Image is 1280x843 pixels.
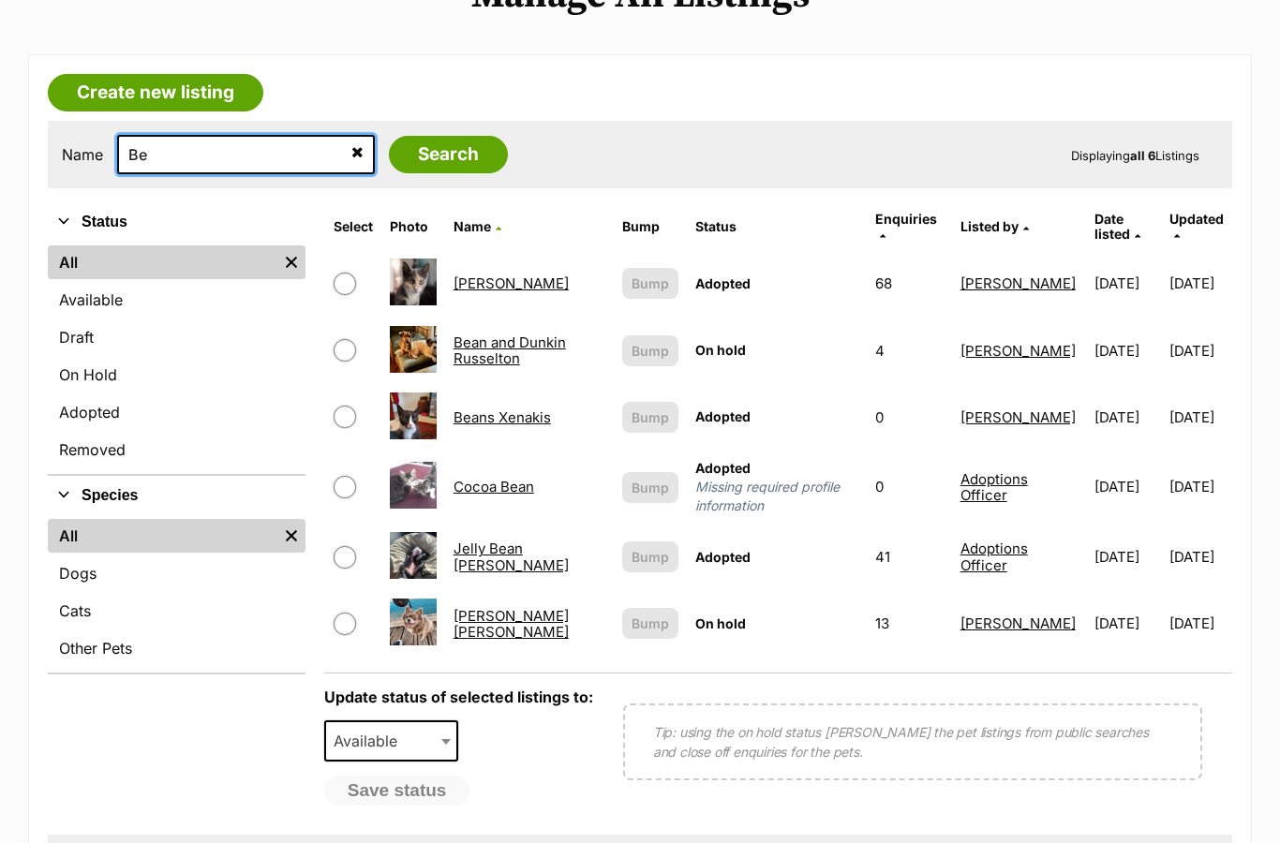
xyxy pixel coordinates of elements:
[868,385,951,450] td: 0
[632,478,669,497] span: Bump
[390,392,437,439] img: Beans Xenakis
[868,591,951,656] td: 13
[324,688,593,706] label: Update status of selected listings to:
[1169,211,1224,227] span: Updated
[324,720,459,762] span: Available
[48,74,263,111] a: Create new listing
[454,540,569,573] a: Jelly Bean [PERSON_NAME]
[454,607,569,641] a: [PERSON_NAME] [PERSON_NAME]
[868,525,951,589] td: 41
[622,472,678,503] button: Bump
[960,218,1029,234] a: Listed by
[390,462,437,509] img: Cocoa Bean
[48,594,305,628] a: Cats
[326,728,416,754] span: Available
[454,478,534,495] a: Cocoa Bean
[632,614,669,633] span: Bump
[1087,385,1168,450] td: [DATE]
[1169,318,1230,383] td: [DATE]
[960,470,1028,504] a: Adoptions Officer
[960,342,1076,360] a: [PERSON_NAME]
[1169,251,1230,316] td: [DATE]
[48,631,305,665] a: Other Pets
[48,245,277,279] a: All
[326,204,380,249] th: Select
[632,407,669,427] span: Bump
[875,211,937,242] a: Enquiries
[1087,318,1168,383] td: [DATE]
[622,541,678,572] button: Bump
[1087,451,1168,523] td: [DATE]
[48,483,305,508] button: Species
[960,540,1028,573] a: Adoptions Officer
[48,433,305,466] a: Removed
[632,274,669,293] span: Bump
[48,515,305,673] div: Species
[1169,525,1230,589] td: [DATE]
[1071,148,1199,163] span: Displaying Listings
[277,245,305,279] a: Remove filter
[1169,451,1230,523] td: [DATE]
[868,451,951,523] td: 0
[1169,385,1230,450] td: [DATE]
[382,204,444,249] th: Photo
[868,318,951,383] td: 4
[454,408,551,426] a: Beans Xenakis
[390,259,437,305] img: Alisha McBean
[695,408,751,424] span: Adopted
[695,549,751,565] span: Adopted
[454,218,501,234] a: Name
[48,519,277,553] a: All
[454,333,566,367] a: Bean and Dunkin Russelton
[695,615,746,631] span: On hold
[1169,211,1224,242] a: Updated
[695,275,751,291] span: Adopted
[62,146,103,163] label: Name
[875,211,937,227] span: translation missing: en.admin.listings.index.attributes.enquiries
[695,342,746,358] span: On hold
[960,218,1019,234] span: Listed by
[622,335,678,366] button: Bump
[48,283,305,317] a: Available
[615,204,686,249] th: Bump
[324,776,470,806] button: Save status
[1130,148,1155,163] strong: all 6
[1094,211,1140,242] a: Date listed
[48,210,305,234] button: Status
[1169,591,1230,656] td: [DATE]
[277,519,305,553] a: Remove filter
[622,608,678,639] button: Bump
[1094,211,1130,242] span: Date listed
[48,358,305,392] a: On Hold
[48,320,305,354] a: Draft
[960,408,1076,426] a: [PERSON_NAME]
[632,547,669,567] span: Bump
[653,722,1172,762] p: Tip: using the on hold status [PERSON_NAME] the pet listings from public searches and close off e...
[960,614,1076,632] a: [PERSON_NAME]
[389,136,508,173] input: Search
[48,242,305,474] div: Status
[695,478,858,515] span: Missing required profile information
[48,395,305,429] a: Adopted
[1087,525,1168,589] td: [DATE]
[868,251,951,316] td: 68
[688,204,866,249] th: Status
[632,341,669,361] span: Bump
[622,268,678,299] button: Bump
[1087,251,1168,316] td: [DATE]
[390,532,437,579] img: Jelly Bean Cumberbatch
[622,402,678,433] button: Bump
[454,218,491,234] span: Name
[454,274,569,292] a: [PERSON_NAME]
[48,556,305,590] a: Dogs
[695,460,751,476] span: Adopted
[1087,591,1168,656] td: [DATE]
[960,274,1076,292] a: [PERSON_NAME]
